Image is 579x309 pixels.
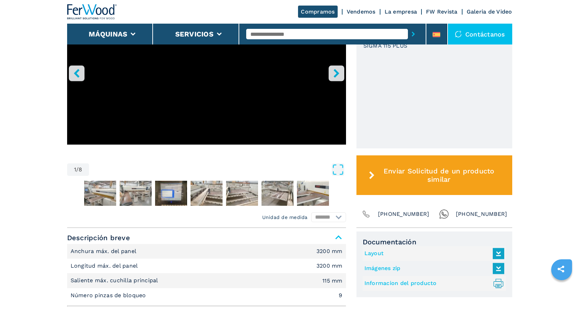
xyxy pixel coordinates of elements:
button: left-button [69,65,85,81]
em: 9 [339,293,342,298]
button: Go to Slide 8 [296,179,330,207]
a: Imágenes zip [364,263,501,274]
span: 1 [74,167,76,172]
img: 63bebd93c58a032f38782c4f50cb5552 [84,181,116,206]
em: Unidad de medida [262,214,308,221]
a: Informacion del producto [364,278,501,289]
img: Contáctanos [455,31,462,38]
a: La empresa [385,8,417,15]
button: Go to Slide 5 [189,179,224,207]
nav: Thumbnail Navigation [67,179,346,207]
button: right-button [329,65,344,81]
img: 3b66f3735ccc8e525146cd3219f4965f [120,181,152,206]
div: Descripción breve [67,244,346,303]
img: 7a5002556ef7cabcb4d0d4ee5f1954c2 [155,181,187,206]
p: Anchura máx. del panel [71,247,138,255]
div: Contáctanos [448,24,512,44]
p: Número pinzas de bloqueo [71,292,148,299]
img: 5934675bd5c20ea007a1dd4b3f833cb1 [262,181,293,206]
h3: SIGMA 115 PLUS [363,42,408,50]
em: 3200 mm [316,263,343,269]
button: Go to Slide 4 [154,179,188,207]
a: Compramos [298,6,337,18]
button: Go to Slide 6 [225,179,259,207]
img: 9d4403eaaa883ef1225b41ed2e92d43f [191,181,223,206]
span: [PHONE_NUMBER] [456,209,507,219]
a: FW Revista [426,8,458,15]
iframe: Chat [549,278,574,304]
img: 764891d837677ce6c137ed43ac1c1954 [226,181,258,206]
a: Layout [364,248,501,259]
p: Longitud máx. del panel [71,262,140,270]
a: Galeria de Video [467,8,512,15]
a: sharethis [552,260,570,278]
img: Phone [361,209,371,219]
button: Open Fullscreen [91,163,344,176]
button: Go to Slide 3 [118,179,153,207]
span: Descripción breve [67,231,346,244]
p: Saliente máx. cuchilla principal [71,277,160,284]
button: Servicios [175,30,214,38]
button: Enviar Solicitud de un producto similar [356,155,512,195]
img: a17504acf4b6ee83cadbb98abcd0b126 [297,181,329,206]
a: Vendemos [347,8,376,15]
img: Ferwood [67,4,117,19]
span: Enviar Solicitud de un producto similar [377,167,500,184]
span: Documentación [363,238,506,246]
span: 8 [79,167,82,172]
span: [PHONE_NUMBER] [378,209,429,219]
span: / [76,167,79,172]
img: Whatsapp [439,209,449,219]
em: 115 mm [322,278,343,284]
em: 3200 mm [316,249,343,254]
button: Máquinas [89,30,127,38]
button: Go to Slide 7 [260,179,295,207]
button: submit-button [408,26,419,42]
button: Go to Slide 2 [83,179,118,207]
